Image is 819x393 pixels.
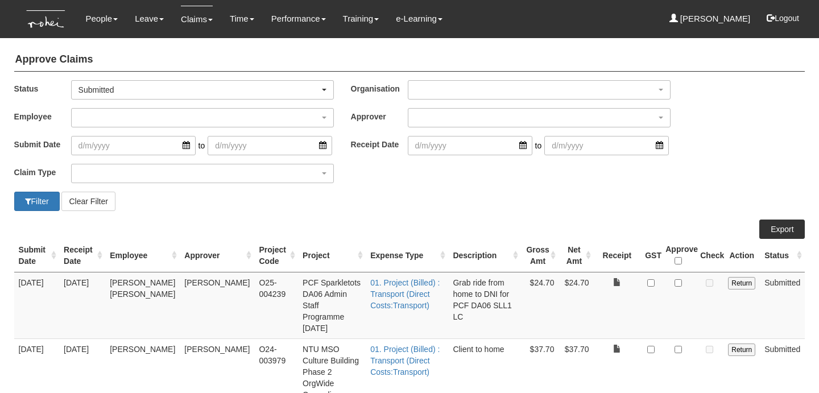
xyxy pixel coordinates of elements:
button: Filter [14,192,60,211]
h4: Approve Claims [14,48,805,72]
a: e-Learning [396,6,442,32]
a: 01. Project (Billed) : Transport (Direct Costs:Transport) [370,345,440,377]
th: Submit Date : activate to sort column ascending [14,239,59,272]
td: O25-004239 [254,272,298,338]
td: Grab ride from home to DNI for PCF DA06 SLL1 LC [448,272,520,338]
td: PCF Sparkletots DA06 Admin Staff Programme [DATE] [298,272,366,338]
button: Logout [759,5,807,32]
td: [PERSON_NAME] [PERSON_NAME] [105,272,180,338]
a: Training [343,6,379,32]
div: Submitted [78,84,320,96]
td: Submitted [760,272,805,338]
th: Receipt Date : activate to sort column ascending [59,239,105,272]
input: d/m/yyyy [208,136,332,155]
th: Project : activate to sort column ascending [298,239,366,272]
input: d/m/yyyy [544,136,669,155]
span: to [532,136,545,155]
input: d/m/yyyy [408,136,532,155]
label: Organisation [351,80,408,97]
th: Project Code : activate to sort column ascending [254,239,298,272]
th: Approve [661,239,696,272]
iframe: chat widget [771,348,808,382]
th: Status : activate to sort column ascending [760,239,805,272]
a: Performance [271,6,326,32]
th: Receipt [594,239,641,272]
th: Net Amt : activate to sort column ascending [559,239,593,272]
label: Employee [14,108,71,125]
label: Submit Date [14,136,71,152]
th: Description : activate to sort column ascending [448,239,520,272]
input: Return [728,277,755,289]
td: [DATE] [59,272,105,338]
th: Action [723,239,760,272]
td: $24.70 [559,272,593,338]
th: Gross Amt : activate to sort column ascending [521,239,559,272]
button: Submitted [71,80,334,100]
input: d/m/yyyy [71,136,196,155]
td: $24.70 [521,272,559,338]
a: [PERSON_NAME] [669,6,751,32]
td: [PERSON_NAME] [180,272,254,338]
th: Employee : activate to sort column ascending [105,239,180,272]
span: to [196,136,208,155]
button: Clear Filter [61,192,115,211]
a: Export [759,220,805,239]
label: Approver [351,108,408,125]
th: GST [640,239,661,272]
th: Approver : activate to sort column ascending [180,239,254,272]
a: Leave [135,6,164,32]
th: Expense Type : activate to sort column ascending [366,239,448,272]
td: [DATE] [14,272,59,338]
a: Time [230,6,254,32]
a: People [85,6,118,32]
a: Claims [181,6,213,32]
input: Return [728,344,755,356]
label: Claim Type [14,164,71,180]
label: Receipt Date [351,136,408,152]
a: 01. Project (Billed) : Transport (Direct Costs:Transport) [370,278,440,310]
label: Status [14,80,71,97]
th: Check [696,239,723,272]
